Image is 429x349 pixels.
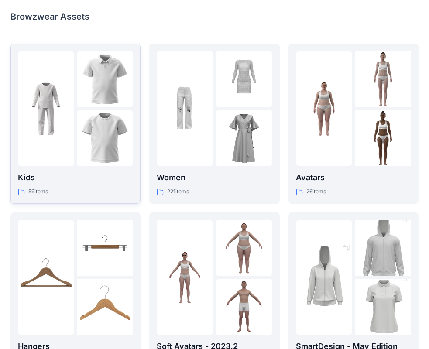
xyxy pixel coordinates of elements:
img: folder 3 [216,279,272,335]
p: 59 items [28,187,48,196]
p: 221 items [167,187,189,196]
img: folder 2 [355,51,411,107]
img: folder 3 [77,110,133,166]
img: folder 3 [355,110,411,166]
img: folder 2 [216,220,272,276]
img: folder 1 [18,249,74,305]
p: Avatars [296,171,411,184]
a: folder 1folder 2folder 3Kids59items [10,44,141,204]
a: folder 1folder 2folder 3Avatars26items [288,44,419,204]
p: Browzwear Assets [10,10,89,23]
img: folder 2 [77,220,133,276]
img: folder 2 [77,51,133,107]
img: folder 1 [157,81,213,137]
img: folder 1 [18,81,74,137]
img: folder 1 [296,81,352,137]
p: Kids [18,171,133,184]
img: folder 3 [216,110,272,166]
img: folder 2 [355,206,411,291]
img: folder 2 [216,51,272,107]
p: 26 items [306,187,326,196]
img: folder 3 [77,279,133,335]
a: folder 1folder 2folder 3Women221items [149,44,279,204]
img: folder 1 [157,249,213,305]
p: Women [157,171,272,184]
img: folder 1 [296,235,352,320]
